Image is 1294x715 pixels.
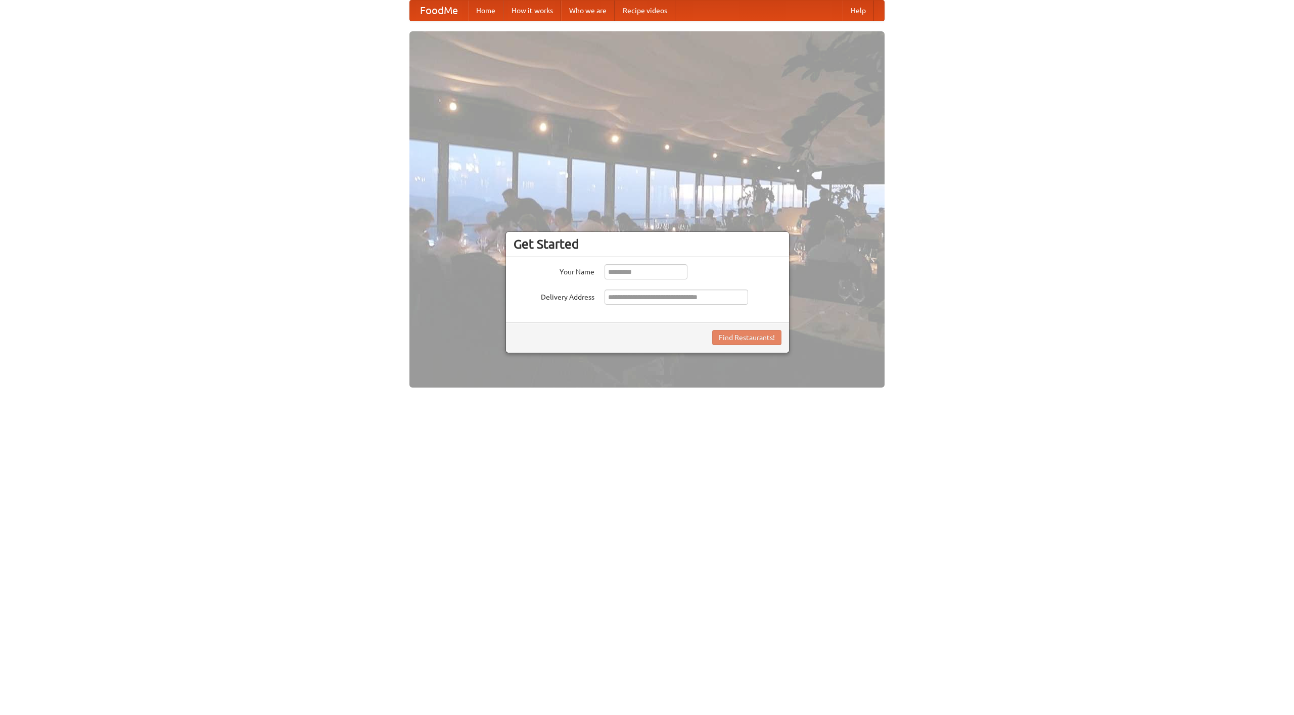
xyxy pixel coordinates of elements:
a: Who we are [561,1,615,21]
a: Recipe videos [615,1,675,21]
label: Delivery Address [514,290,594,302]
a: Help [843,1,874,21]
a: Home [468,1,503,21]
a: How it works [503,1,561,21]
label: Your Name [514,264,594,277]
h3: Get Started [514,236,781,252]
button: Find Restaurants! [712,330,781,345]
a: FoodMe [410,1,468,21]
